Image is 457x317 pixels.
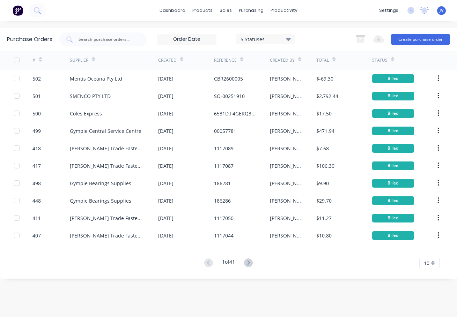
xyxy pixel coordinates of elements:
div: [DATE] [158,214,174,222]
div: 1117044 [214,232,234,239]
div: 502 [32,75,41,82]
div: Mentis Oceana Pty Ltd [70,75,122,82]
div: 5 Statuses [241,35,290,43]
div: Status [372,57,388,63]
div: Billed [372,127,414,135]
div: productivity [267,5,301,16]
div: Billed [372,161,414,170]
div: [PERSON_NAME] [270,110,302,117]
div: $11.27 [316,214,332,222]
div: [PERSON_NAME] Trade Fasteners Pty Ltd [70,232,144,239]
div: Gympie Bearings Supplies [70,180,131,187]
div: Supplier [70,57,88,63]
div: Billed [372,196,414,205]
div: [DATE] [158,75,174,82]
div: $-69.30 [316,75,333,82]
div: $29.70 [316,197,332,204]
div: 00057781 [214,127,236,135]
span: 10 [424,259,429,267]
div: [DATE] [158,162,174,169]
div: [DATE] [158,127,174,135]
div: Billed [372,144,414,153]
div: Billed [372,231,414,240]
a: dashboard [156,5,189,16]
div: Purchase Orders [7,35,52,44]
input: Order Date [157,34,216,45]
div: [PERSON_NAME] [270,180,302,187]
div: purchasing [235,5,267,16]
div: 411 [32,214,41,222]
div: [PERSON_NAME] [270,127,302,135]
div: 499 [32,127,41,135]
div: 498 [32,180,41,187]
div: 1117087 [214,162,234,169]
div: Reference [214,57,237,63]
div: Billed [372,109,414,118]
div: [PERSON_NAME] [270,214,302,222]
div: products [189,5,216,16]
div: 500 [32,110,41,117]
div: [PERSON_NAME] Trade Fasteners Pty Ltd [70,162,144,169]
div: [DATE] [158,180,174,187]
div: # [32,57,35,63]
div: [DATE] [158,145,174,152]
div: $10.80 [316,232,332,239]
div: SMENCO PTY LTD [70,92,111,100]
div: Created [158,57,177,63]
div: 1 of 41 [222,258,235,268]
div: Billed [372,179,414,188]
img: Factory [13,5,23,16]
div: $2,792.44 [316,92,338,100]
div: Coles Express [70,110,102,117]
div: 186286 [214,197,231,204]
div: Gympie Central Service Centre [70,127,141,135]
div: 417 [32,162,41,169]
div: [PERSON_NAME] Trade Fasteners Pty Ltd [70,214,144,222]
div: $17.50 [316,110,332,117]
div: settings [376,5,402,16]
div: $106.30 [316,162,334,169]
span: JV [440,7,443,14]
div: 418 [32,145,41,152]
div: Billed [372,92,414,100]
div: CBR2600005 [214,75,243,82]
div: [DATE] [158,197,174,204]
button: Create purchase order [391,34,450,45]
div: [DATE] [158,232,174,239]
div: Created By [270,57,295,63]
div: sales [216,5,235,16]
div: 1117089 [214,145,234,152]
div: Gympie Bearings Supplies [70,197,131,204]
div: 407 [32,232,41,239]
div: $7.68 [316,145,329,152]
div: $9.90 [316,180,329,187]
div: 6531D.F4GERQ3H4G [214,110,256,117]
div: [PERSON_NAME] [270,145,302,152]
div: 501 [32,92,41,100]
div: [PERSON_NAME] [270,197,302,204]
div: 186281 [214,180,231,187]
div: Total [316,57,329,63]
div: [DATE] [158,110,174,117]
div: Billed [372,214,414,222]
div: Billed [372,74,414,83]
div: [DATE] [158,92,174,100]
div: [PERSON_NAME] [270,75,302,82]
div: SO-00251910 [214,92,245,100]
div: [PERSON_NAME] [270,232,302,239]
div: 448 [32,197,41,204]
div: [PERSON_NAME] [270,162,302,169]
div: [PERSON_NAME] Trade Fasteners Pty Ltd [70,145,144,152]
div: 1117050 [214,214,234,222]
div: $471.94 [316,127,334,135]
input: Search purchase orders... [78,36,136,43]
div: [PERSON_NAME] [270,92,302,100]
